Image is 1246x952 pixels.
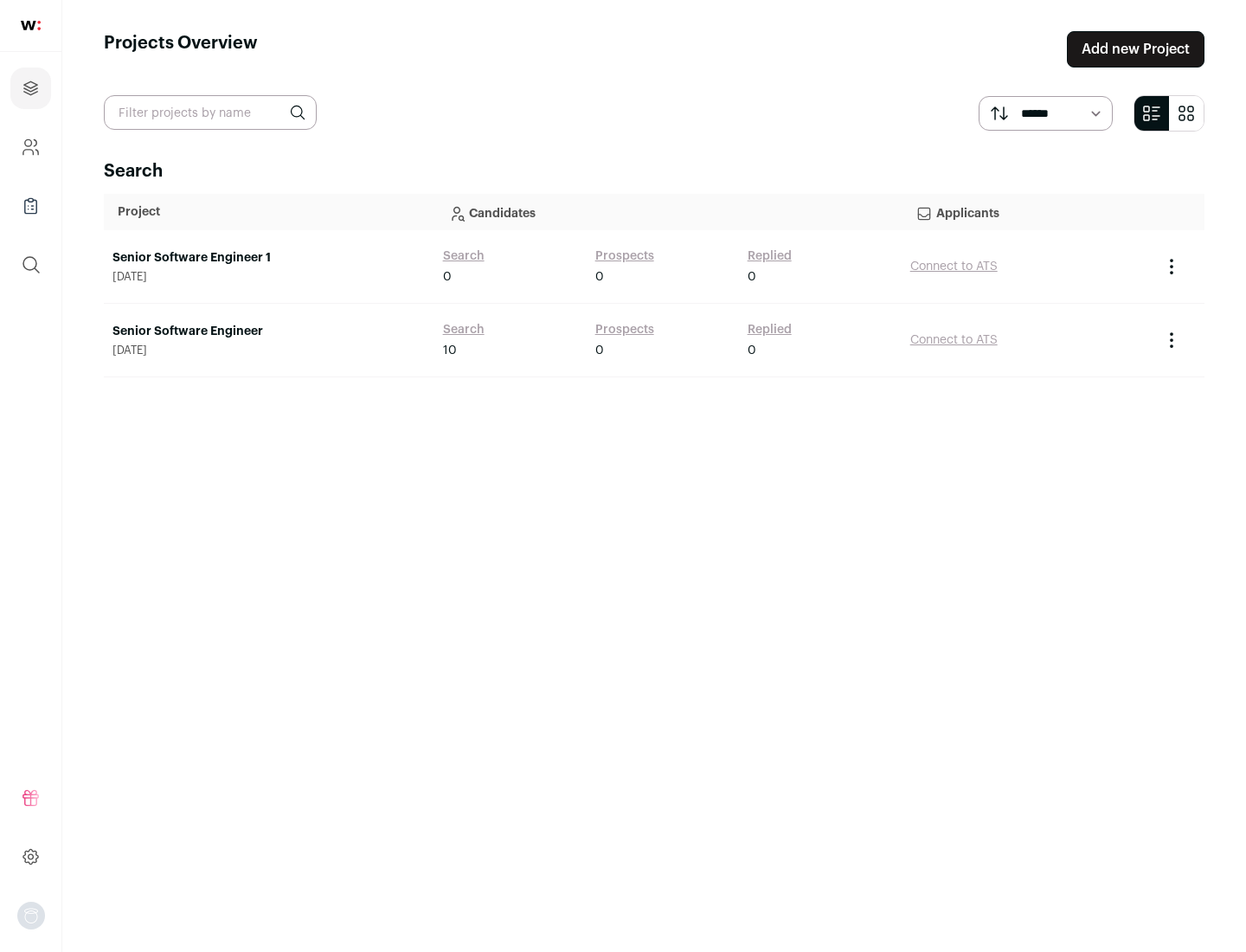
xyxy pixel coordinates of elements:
[1161,330,1182,351] button: Project Actions
[448,195,888,229] p: Candidates
[112,344,426,357] span: [DATE]
[104,95,317,130] input: Filter projects by name
[748,268,756,286] span: 0
[443,248,485,265] a: Search
[1161,256,1182,277] button: Project Actions
[595,248,654,265] a: Prospects
[17,902,45,929] img: nopic.png
[595,342,604,359] span: 0
[10,126,51,168] a: Company and ATS Settings
[748,342,756,359] span: 0
[10,68,51,109] a: Projects
[104,31,258,68] h1: Projects Overview
[10,185,51,227] a: Company Lists
[910,261,998,273] a: Connect to ATS
[748,321,792,338] a: Replied
[118,203,421,221] p: Project
[112,270,426,284] span: [DATE]
[443,268,452,286] span: 0
[910,334,998,346] a: Connect to ATS
[748,248,792,265] a: Replied
[17,902,45,929] button: Open dropdown
[443,342,457,359] span: 10
[112,249,426,267] a: Senior Software Engineer 1
[595,321,654,338] a: Prospects
[104,159,1204,183] h2: Search
[915,195,1139,229] p: Applicants
[443,321,485,338] a: Search
[595,268,604,286] span: 0
[112,323,426,340] a: Senior Software Engineer
[21,21,41,30] img: wellfound-shorthand-0d5821cbd27db2630d0214b213865d53afaa358527fdda9d0ea32b1df1b89c2c.svg
[1067,31,1204,68] a: Add new Project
